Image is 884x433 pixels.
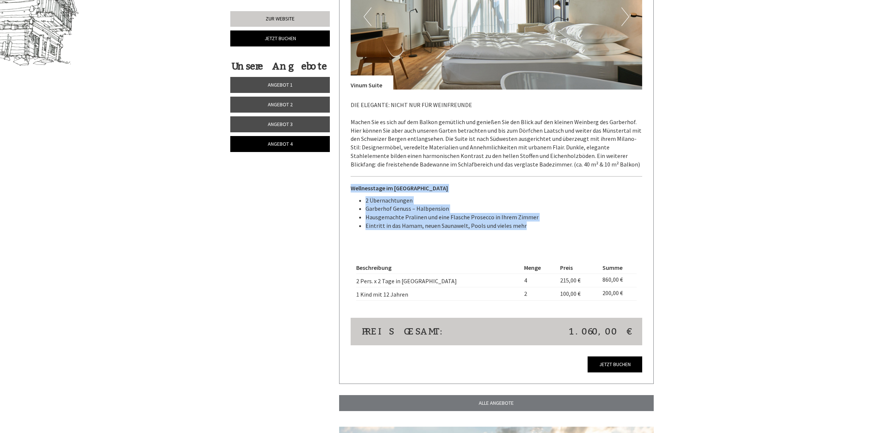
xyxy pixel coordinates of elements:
[356,287,521,300] td: 1 Kind mit 12 Jahren
[599,262,637,274] th: Summe
[365,204,643,213] li: Garberhof Genuss – Halbpension
[230,11,330,27] a: Zur Website
[521,274,557,287] td: 4
[364,7,371,26] button: Previous
[268,121,293,127] span: Angebot 3
[339,395,654,411] a: ALLE ANGEBOTE
[356,325,497,338] div: Preis gesamt:
[557,262,599,274] th: Preis
[521,262,557,274] th: Menge
[560,277,581,284] span: 215,00 €
[365,213,643,222] li: Hausgemachte Pralinen und eine Flasche Prosecco in Ihrem Zimmer
[356,274,521,287] td: 2 Pers. x 2 Tage in [GEOGRAPHIC_DATA]
[351,184,448,192] strong: Wellnesstage im [GEOGRAPHIC_DATA]
[588,356,642,372] a: Jetzt buchen
[230,30,330,46] a: Jetzt buchen
[599,274,637,287] td: 860,00 €
[365,196,643,205] li: 2 Übernachtungen
[351,101,643,169] p: DIE ELEGANTE: NICHT NUR FÜR WEINFREUNDE Machen Sie es sich auf dem Balkon gemütlich und genießen ...
[356,262,521,274] th: Beschreibung
[268,101,293,108] span: Angebot 2
[351,75,393,90] div: Vinum Suite
[268,81,293,88] span: Angebot 1
[560,290,581,297] span: 100,00 €
[569,325,631,338] span: 1.060,00 €
[268,140,293,147] span: Angebot 4
[521,287,557,300] td: 2
[365,222,643,230] li: Eintritt in das Hamam, neuen Saunawelt, Pools und vieles mehr
[621,7,629,26] button: Next
[230,59,328,73] div: Unsere Angebote
[599,287,637,300] td: 200,00 €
